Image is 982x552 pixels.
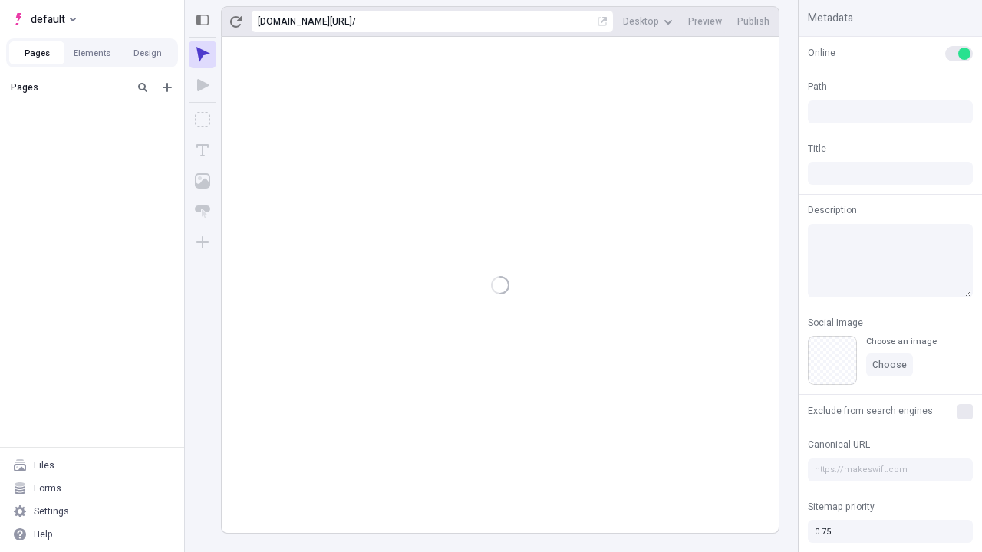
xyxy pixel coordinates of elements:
[34,528,53,540] div: Help
[808,46,835,60] span: Online
[34,459,54,472] div: Files
[737,15,769,28] span: Publish
[866,353,913,376] button: Choose
[808,500,875,514] span: Sitemap priority
[120,41,175,64] button: Design
[34,505,69,517] div: Settings
[623,15,659,28] span: Desktop
[189,136,216,164] button: Text
[189,106,216,133] button: Box
[258,15,352,28] div: [URL][DOMAIN_NAME]
[808,438,870,452] span: Canonical URL
[808,80,827,94] span: Path
[6,8,82,31] button: Select site
[64,41,120,64] button: Elements
[808,458,973,481] input: https://makeswift.com
[617,10,679,33] button: Desktop
[9,41,64,64] button: Pages
[808,142,826,156] span: Title
[31,10,65,28] span: default
[11,81,127,94] div: Pages
[682,10,728,33] button: Preview
[872,359,907,371] span: Choose
[866,336,937,347] div: Choose an image
[808,316,863,330] span: Social Image
[189,198,216,225] button: Button
[808,203,857,217] span: Description
[352,15,356,28] div: /
[808,404,933,418] span: Exclude from search engines
[731,10,776,33] button: Publish
[688,15,722,28] span: Preview
[158,78,176,97] button: Add new
[34,482,61,495] div: Forms
[189,167,216,195] button: Image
